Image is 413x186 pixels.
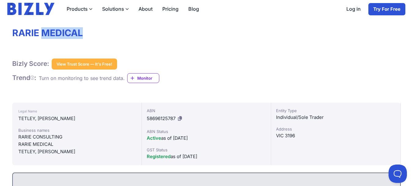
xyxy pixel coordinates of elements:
div: TETLEY, [PERSON_NAME] [18,115,135,122]
div: VIC 3196 [276,132,396,139]
div: ABN Status [147,128,266,135]
h1: Bizly Score: [12,60,49,68]
h1: RARIE MEDICAL [12,27,401,39]
div: Business names [18,127,135,133]
div: GST Status [147,147,266,153]
div: Turn on monitoring to see trend data. [39,74,125,82]
div: as of [DATE] [147,135,266,142]
div: RARIE CONSULTING [18,133,135,141]
button: View Trust Score — It's Free! [52,59,117,70]
span: 58696125787 [147,116,175,121]
a: About [134,3,157,15]
a: Pricing [157,3,183,15]
label: Solutions [97,3,134,15]
a: Log in [341,3,366,16]
a: Try For Free [368,3,406,16]
div: RARIE MEDICAL [18,141,135,148]
div: TETLEY, [PERSON_NAME] [18,148,135,155]
span: Registered [147,154,171,159]
div: ABN [147,108,266,114]
span: Active [147,135,161,141]
div: Individual/Sole Trader [276,114,396,121]
img: bizly_logo.svg [7,3,54,15]
div: Address [276,126,396,132]
label: Products [62,3,97,15]
a: Monitor [127,73,159,83]
a: Blog [183,3,204,15]
div: Entity Type [276,108,396,114]
div: Legal Name [18,108,135,115]
h1: Trend : [12,74,36,82]
div: as of [DATE] [147,153,266,160]
iframe: Toggle Customer Support [389,165,407,183]
span: Monitor [137,75,159,81]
